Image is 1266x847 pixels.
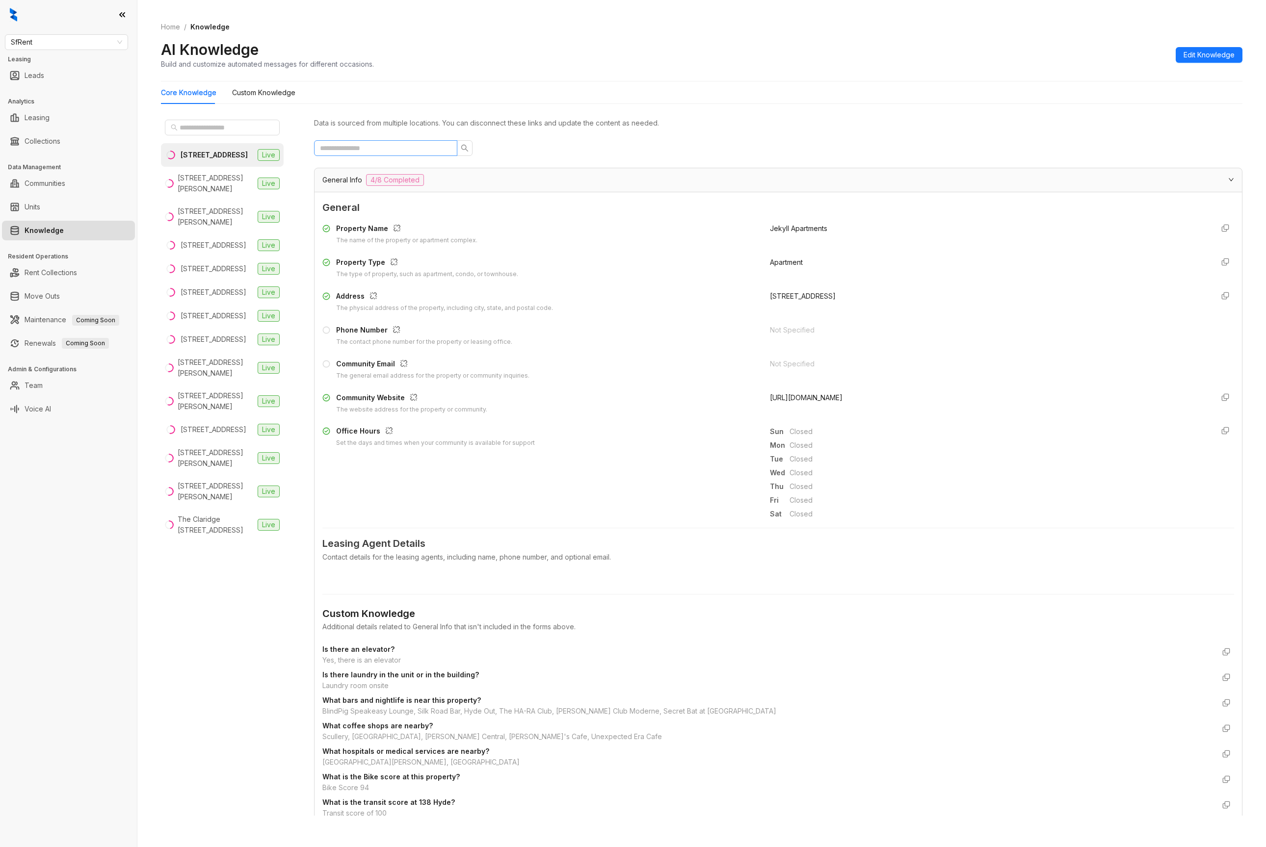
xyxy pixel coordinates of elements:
[159,22,182,32] a: Home
[790,440,1206,451] span: Closed
[336,426,535,438] div: Office Hours
[25,399,51,419] a: Voice AI
[11,35,122,50] span: SfRent
[161,59,374,69] div: Build and customize automated messages for different occasions.
[178,514,254,536] div: The Claridge [STREET_ADDRESS]
[322,645,395,653] strong: Is there an elevator?
[322,731,1214,742] div: Scullery, [GEOGRAPHIC_DATA], [PERSON_NAME] Central, [PERSON_NAME]'s Cafe, Unexpected Era Cafe
[336,236,477,245] div: The name of the property or apartment complex.
[258,263,280,275] span: Live
[322,655,1214,666] div: Yes, there is an elevator
[232,87,295,98] div: Custom Knowledge
[25,376,43,395] a: Team
[178,390,254,412] div: [STREET_ADDRESS][PERSON_NAME]
[258,211,280,223] span: Live
[322,782,1214,793] div: Bike Score 94
[322,200,1234,215] span: General
[790,495,1206,506] span: Closed
[25,263,77,282] a: Rent Collections
[770,393,843,402] span: [URL][DOMAIN_NAME]
[2,310,135,330] li: Maintenance
[2,286,135,306] li: Move Outs
[790,481,1206,492] span: Closed
[178,173,254,194] div: [STREET_ADDRESS][PERSON_NAME]
[770,509,790,519] span: Sat
[25,197,40,217] a: Units
[322,721,433,730] strong: What coffee shops are nearby?
[322,772,460,781] strong: What is the Bike score at this property?
[258,178,280,189] span: Live
[258,424,280,436] span: Live
[336,359,529,371] div: Community Email
[336,304,553,313] div: The physical address of the property, including city, state, and postal code.
[336,270,518,279] div: The type of property, such as apartment, condo, or townhouse.
[770,467,790,478] span: Wed
[181,263,246,274] div: [STREET_ADDRESS]
[62,338,109,349] span: Coming Soon
[770,454,790,464] span: Tue
[2,174,135,193] li: Communities
[2,334,135,353] li: Renewals
[178,481,254,502] div: [STREET_ADDRESS][PERSON_NAME]
[190,23,230,31] span: Knowledge
[181,310,246,321] div: [STREET_ADDRESS]
[322,552,1234,563] div: Contact details for the leasing agents, including name, phone number, and optional email.
[322,536,1234,551] span: Leasing Agent Details
[25,131,60,151] a: Collections
[178,206,254,228] div: [STREET_ADDRESS][PERSON_NAME]
[322,606,1234,621] div: Custom Knowledge
[770,495,790,506] span: Fri
[322,706,1214,717] div: BlindPig Speakeasy Lounge, Silk Road Bar, Hyde Out, The HA-RA Club, [PERSON_NAME] Club Moderne, S...
[161,87,216,98] div: Core Knowledge
[181,334,246,345] div: [STREET_ADDRESS]
[336,223,477,236] div: Property Name
[336,325,512,337] div: Phone Number
[322,808,1214,819] div: Transit score of 100
[8,252,137,261] h3: Resident Operations
[790,467,1206,478] span: Closed
[322,747,489,755] strong: What hospitals or medical services are nearby?
[258,149,280,161] span: Live
[258,395,280,407] span: Live
[366,174,424,186] span: 4/8 Completed
[258,486,280,497] span: Live
[258,519,280,531] span: Live
[315,168,1242,192] div: General Info4/8 Completed
[2,399,135,419] li: Voice AI
[2,131,135,151] li: Collections
[8,55,137,64] h3: Leasing
[1184,50,1235,60] span: Edit Knowledge
[336,405,487,414] div: The website address for the property or community.
[8,163,137,172] h3: Data Management
[178,447,254,469] div: [STREET_ADDRESS][PERSON_NAME]
[10,8,17,22] img: logo
[770,291,1206,302] div: [STREET_ADDRESS]
[258,452,280,464] span: Live
[258,310,280,322] span: Live
[8,365,137,374] h3: Admin & Configurations
[25,108,50,128] a: Leasing
[2,376,135,395] li: Team
[181,240,246,251] div: [STREET_ADDRESS]
[322,798,455,806] strong: What is the transit score at 138 Hyde?
[25,286,60,306] a: Move Outs
[770,258,803,266] span: Apartment
[25,174,65,193] a: Communities
[790,426,1206,437] span: Closed
[258,334,280,345] span: Live
[770,440,790,451] span: Mon
[314,118,1242,128] div: Data is sourced from multiple locations. You can disconnect these links and update the content as...
[790,509,1206,519] span: Closed
[770,359,1206,369] div: Not Specified
[2,263,135,282] li: Rent Collections
[25,66,44,85] a: Leads
[25,221,64,240] a: Knowledge
[770,224,827,232] span: Jekyll Apartments
[322,621,1234,632] div: Additional details related to General Info that isn't included in the forms above.
[181,287,246,298] div: [STREET_ADDRESS]
[8,97,137,106] h3: Analytics
[2,197,135,217] li: Units
[336,257,518,270] div: Property Type
[1228,177,1234,182] span: expanded
[322,670,479,679] strong: Is there laundry in the unit or in the building?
